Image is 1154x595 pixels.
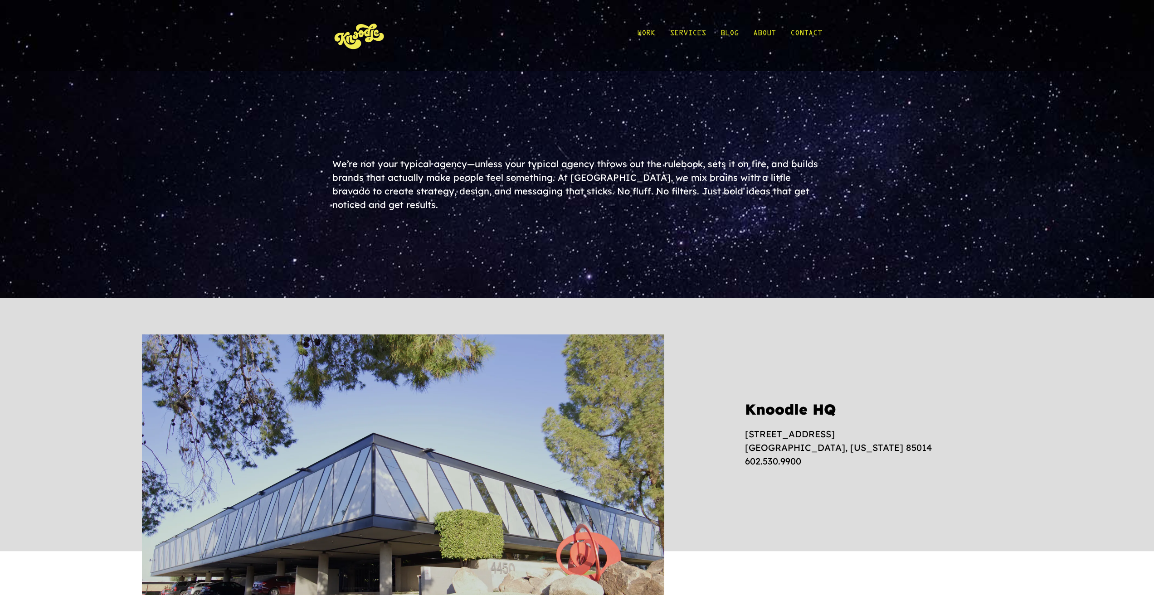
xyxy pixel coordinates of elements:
a: Contact [790,15,822,57]
a: Work [637,15,655,57]
a: Blog [721,15,739,57]
div: We’re not your typical agency—unless your typical agency throws out the rulebook, sets it on fire... [332,157,822,212]
img: KnoLogo(yellow) [332,15,387,57]
a: Services [670,15,706,57]
p: [STREET_ADDRESS] [GEOGRAPHIC_DATA], [US_STATE] 85014 [745,427,932,477]
a: About [753,15,776,57]
a: 602.530.9900 [745,455,801,467]
h3: Knoodle HQ [745,398,932,427]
